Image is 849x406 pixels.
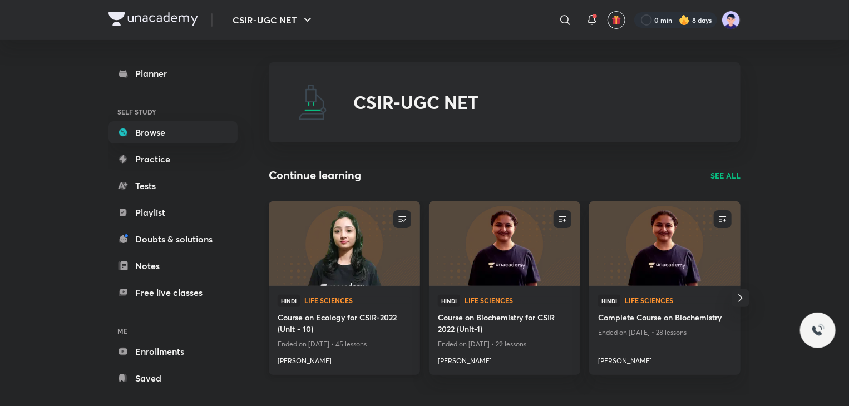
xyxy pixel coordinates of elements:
[108,367,238,389] a: Saved
[438,337,571,351] p: Ended on [DATE] • 29 lessons
[304,297,411,305] a: Life Sciences
[108,321,238,340] h6: ME
[611,15,621,25] img: avatar
[625,297,732,304] span: Life Sciences
[598,311,732,325] a: Complete Course on Biochemistry
[108,12,198,28] a: Company Logo
[438,311,571,337] a: Course on Biochemistry for CSIR 2022 (Unit-1)
[465,297,571,304] span: Life Sciences
[108,255,238,277] a: Notes
[465,297,571,305] a: Life Sciences
[429,201,580,286] a: new-thumbnail
[108,12,198,26] img: Company Logo
[427,200,581,286] img: new-thumbnail
[598,351,732,366] a: [PERSON_NAME]
[438,351,571,366] a: [PERSON_NAME]
[108,148,238,170] a: Practice
[679,14,690,26] img: streak
[278,295,300,307] span: Hindi
[108,121,238,143] a: Browse
[108,340,238,363] a: Enrollments
[608,11,625,29] button: avatar
[108,175,238,197] a: Tests
[438,295,460,307] span: Hindi
[108,201,238,224] a: Playlist
[304,297,411,304] span: Life Sciences
[588,200,742,286] img: new-thumbnail
[269,167,361,184] h2: Continue learning
[108,281,238,304] a: Free live classes
[269,201,420,286] a: new-thumbnail
[278,351,411,366] a: [PERSON_NAME]
[811,324,825,337] img: ttu
[589,201,741,286] a: new-thumbnail
[267,200,421,286] img: new-thumbnail
[278,311,411,337] a: Course on Ecology for CSIR-2022 (Unit - 10)
[353,92,478,113] h2: CSIR-UGC NET
[710,170,741,181] a: SEE ALL
[278,337,411,351] p: Ended on [DATE] • 45 lessons
[226,9,321,31] button: CSIR-UGC NET
[598,325,732,340] p: Ended on [DATE] • 28 lessons
[108,102,238,121] h6: SELF STUDY
[108,62,238,85] a: Planner
[108,228,238,250] a: Doubts & solutions
[295,85,331,120] img: CSIR-UGC NET
[722,11,741,29] img: nidhi shreya
[625,297,732,305] a: Life Sciences
[598,295,620,307] span: Hindi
